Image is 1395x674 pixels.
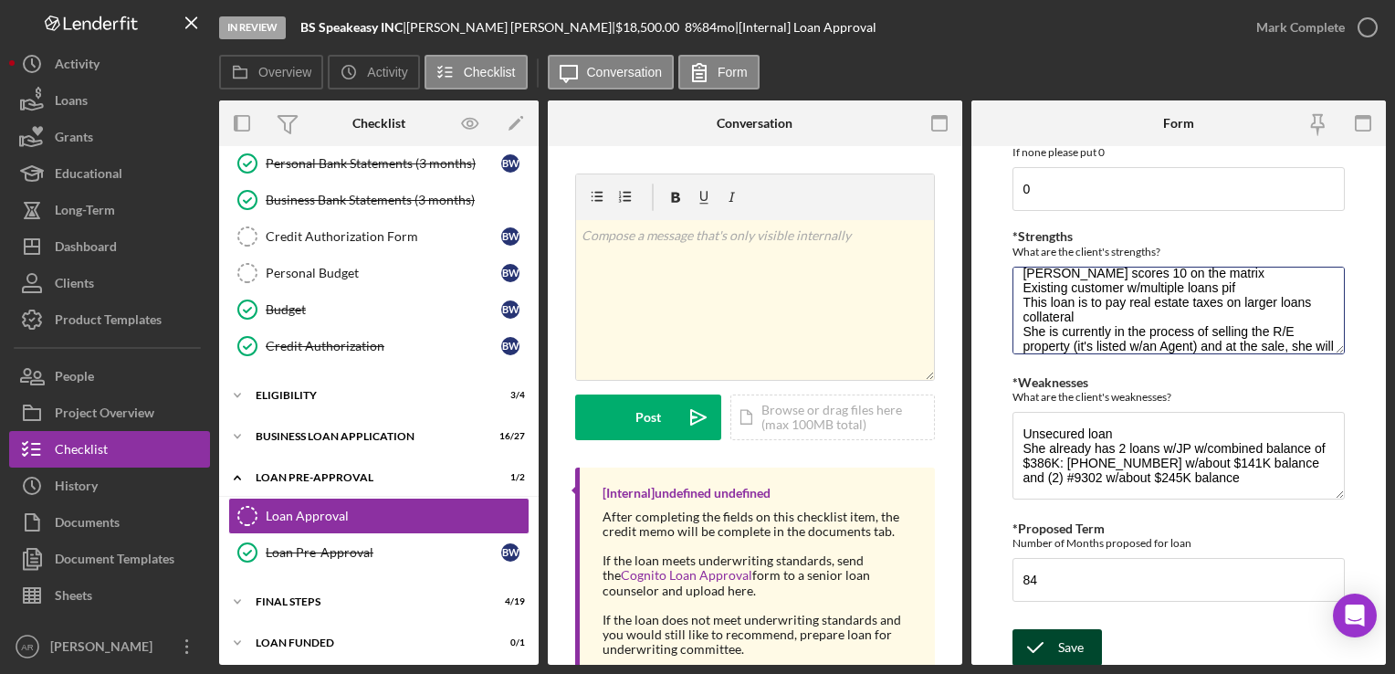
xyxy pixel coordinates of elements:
div: | [300,20,406,35]
div: [Internal] undefined undefined [603,486,771,500]
button: Grants [9,119,210,155]
button: Overview [219,55,323,90]
a: Loan Pre-ApprovalBW [228,534,530,571]
button: Form [678,55,760,90]
div: [PERSON_NAME] [PERSON_NAME] | [406,20,615,35]
div: 4 / 19 [492,596,525,607]
a: Cognito Loan Approval [621,567,752,583]
div: If the loan does not meet underwriting standards and you would still like to recommend, prepare l... [603,613,917,657]
textarea: Unsecured loan She already has 2 loans w/JP w/combined balance of $386K: [PHONE_NUMBER] w/about $... [1012,412,1344,500]
button: Product Templates [9,301,210,338]
button: Loans [9,82,210,119]
div: $18,500.00 [615,20,685,35]
div: ELIGIBILITY [256,390,479,401]
a: BudgetBW [228,291,530,328]
button: Sheets [9,577,210,614]
a: Business Bank Statements (3 months) [228,182,530,218]
div: B W [501,154,519,173]
button: Document Templates [9,541,210,577]
label: Form [718,65,748,79]
div: Post [635,395,661,440]
div: Mark Complete [1256,9,1345,46]
textarea: [PERSON_NAME] scores 10 on the matrix Existing customer w/multiple loans pif This loan is to pay ... [1012,267,1344,354]
div: [PERSON_NAME] [46,628,164,669]
div: Project Overview [55,395,154,436]
div: Personal Bank Statements (3 months) [266,156,501,171]
div: | [Internal] Loan Approval [735,20,876,35]
div: Loans [55,82,88,123]
div: Sheets [55,577,92,618]
label: Overview [258,65,311,79]
button: Documents [9,504,210,541]
div: Conversation [717,116,792,131]
div: LOAN FUNDED [256,637,479,648]
div: If none please put 0 [1012,145,1344,159]
div: In Review [219,16,286,39]
button: Dashboard [9,228,210,265]
div: B W [501,543,519,562]
div: 0 / 1 [492,637,525,648]
div: Budget [266,302,501,317]
label: Checklist [464,65,516,79]
a: People [9,358,210,395]
div: B W [501,337,519,355]
label: *Strengths [1012,228,1073,244]
button: Clients [9,265,210,301]
div: Loan Pre-Approval [266,545,501,560]
div: B W [501,227,519,246]
label: Activity [367,65,407,79]
div: Save [1058,629,1084,666]
div: People [55,358,94,399]
div: Checklist [352,116,405,131]
button: AR[PERSON_NAME] [9,628,210,665]
div: Credit Authorization Form [266,229,501,244]
div: Dashboard [55,228,117,269]
div: 8 % [685,20,702,35]
a: Long-Term [9,192,210,228]
a: Credit AuthorizationBW [228,328,530,364]
div: Business Bank Statements (3 months) [266,193,529,207]
div: Number of Months proposed for loan [1012,536,1344,550]
div: Form [1163,116,1194,131]
button: History [9,468,210,504]
a: Educational [9,155,210,192]
div: Document Templates [55,541,174,582]
button: Activity [9,46,210,82]
label: *Proposed Term [1012,521,1105,536]
div: B W [501,264,519,282]
a: Credit Authorization FormBW [228,218,530,255]
div: Loan Approval [266,509,529,523]
button: Post [575,395,721,440]
div: 16 / 27 [492,431,525,442]
button: Activity [328,55,419,90]
div: LOAN PRE-APPROVAL [256,472,479,483]
button: Checklist [9,431,210,468]
div: BUSINESS LOAN APPLICATION [256,431,479,442]
div: Long-Term [55,192,115,233]
div: Product Templates [55,301,162,342]
div: Grants [55,119,93,160]
label: Conversation [587,65,663,79]
div: 84 mo [702,20,735,35]
div: Clients [55,265,94,306]
div: If the loan meets underwriting standards, send the form to a senior loan counselor and upload here. [603,553,917,597]
div: After completing the fields on this checklist item, the credit memo will be complete in the docum... [603,510,917,539]
div: Credit Authorization [266,339,501,353]
button: Save [1012,629,1102,666]
div: What are the client's strengths? [1012,245,1344,258]
div: B W [501,300,519,319]
b: BS Speakeasy INC [300,19,403,35]
div: 3 / 4 [492,390,525,401]
div: 1 / 2 [492,472,525,483]
div: Documents [55,504,120,545]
